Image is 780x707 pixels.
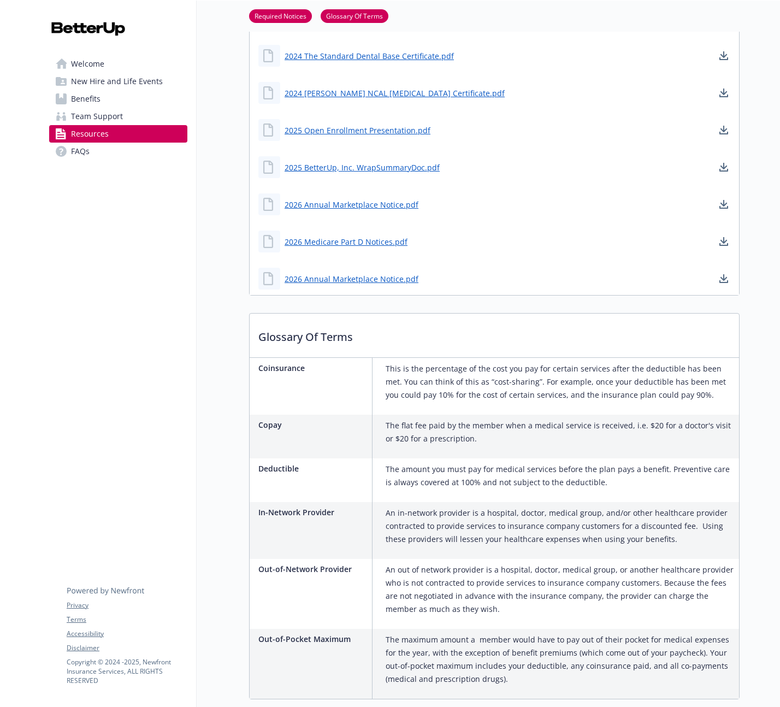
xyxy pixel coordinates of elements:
a: FAQs [49,143,187,160]
span: New Hire and Life Events [71,73,163,90]
a: Benefits [49,90,187,108]
a: Terms [67,615,187,624]
p: An out of network provider is a hospital, doctor, medical group, or another healthcare provider w... [386,563,735,616]
p: This is the percentage of the cost you pay for certain services after the deductible has been met... [386,362,735,402]
p: Out-of-Network Provider [258,563,368,575]
span: Benefits [71,90,101,108]
a: 2024 The Standard Dental Base Certificate.pdf [285,50,454,62]
p: Out-of-Pocket Maximum [258,633,368,645]
a: 2026 Annual Marketplace Notice.pdf [285,273,418,285]
p: Copyright © 2024 - 2025 , Newfront Insurance Services, ALL RIGHTS RESERVED [67,657,187,685]
a: download document [717,123,730,137]
a: download document [717,198,730,211]
span: Team Support [71,108,123,125]
a: Disclaimer [67,643,187,653]
a: Team Support [49,108,187,125]
a: 2025 BetterUp, Inc. WrapSummaryDoc.pdf [285,162,440,173]
p: Deductible [258,463,368,474]
p: The flat fee paid by the member when a medical service is received, i.e. $20 for a doctor's visit... [386,419,735,445]
a: 2024 [PERSON_NAME] NCAL [MEDICAL_DATA] Certificate.pdf [285,87,505,99]
span: Welcome [71,55,104,73]
a: Welcome [49,55,187,73]
a: Accessibility [67,629,187,639]
p: The maximum amount a member would have to pay out of their pocket for medical expenses for the ye... [386,633,735,686]
a: 2026 Annual Marketplace Notice.pdf [285,199,418,210]
p: Copay [258,419,368,431]
a: download document [717,161,730,174]
a: Privacy [67,600,187,610]
p: Coinsurance [258,362,368,374]
p: The amount you must pay for medical services before the plan pays a benefit. Preventive care is a... [386,463,735,489]
a: 2025 Open Enrollment Presentation.pdf [285,125,430,136]
a: download document [717,272,730,285]
a: download document [717,49,730,62]
span: FAQs [71,143,90,160]
a: Resources [49,125,187,143]
a: Required Notices [249,10,312,21]
p: Glossary Of Terms [250,314,739,354]
a: download document [717,235,730,248]
p: In-Network Provider [258,506,368,518]
p: An in-network provider is a hospital, doctor, medical group, and/or other healthcare provider con... [386,506,735,546]
a: Glossary Of Terms [321,10,388,21]
a: 2026 Medicare Part D Notices.pdf [285,236,407,248]
a: download document [717,86,730,99]
a: New Hire and Life Events [49,73,187,90]
span: Resources [71,125,109,143]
